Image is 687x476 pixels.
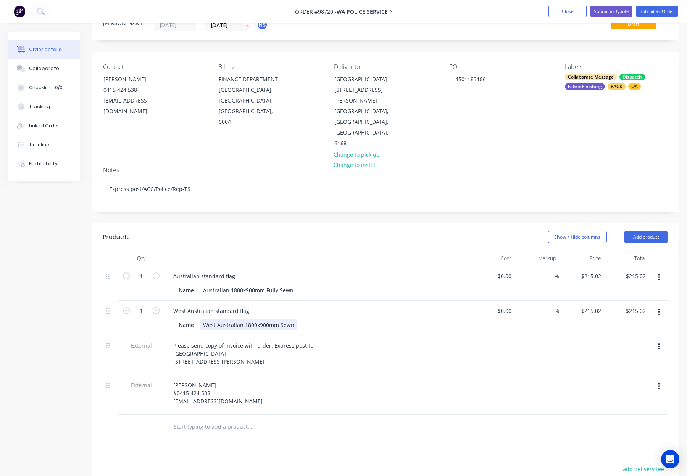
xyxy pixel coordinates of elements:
[636,6,678,17] button: Submit as Order
[334,74,398,106] div: [GEOGRAPHIC_DATA] [STREET_ADDRESS][PERSON_NAME]
[555,272,559,280] span: %
[330,149,384,159] button: Change to pick up
[121,341,161,349] span: External
[103,177,668,200] div: Express post/ACC/Police/Rep-TS
[628,83,641,90] div: QA
[118,251,164,266] div: Qty
[212,74,289,128] div: FINANCE DEPARTMENT[GEOGRAPHIC_DATA], [GEOGRAPHIC_DATA], [GEOGRAPHIC_DATA], 6004
[8,135,80,154] button: Timeline
[103,232,130,242] div: Products
[619,464,668,474] button: add delivery fee
[337,8,392,15] a: WA POLICE SERVICE ^
[449,63,552,71] div: PO
[97,74,173,117] div: [PERSON_NAME]0415 424 538[EMAIL_ADDRESS][DOMAIN_NAME]
[548,231,607,243] button: Show / Hide columns
[334,106,398,149] div: [GEOGRAPHIC_DATA], [GEOGRAPHIC_DATA], [GEOGRAPHIC_DATA], 6168
[173,419,326,434] input: Start typing to add a product...
[218,63,321,71] div: Bill to
[167,305,255,316] div: West Australian standard flag
[176,319,197,330] div: Name
[167,271,241,282] div: Australian standard flag
[103,167,668,174] div: Notes
[29,122,62,129] div: Linked Orders
[661,450,679,468] div: Open Intercom Messenger
[8,78,80,97] button: Checklists 0/0
[29,103,50,110] div: Tracking
[176,285,197,296] div: Name
[103,85,167,95] div: 0415 424 538
[29,65,59,72] div: Collaborate
[469,251,514,266] div: Cost
[514,251,560,266] div: Markup
[29,141,49,148] div: Timeline
[330,160,381,170] button: Change to install
[608,83,626,90] div: PACK
[328,74,404,149] div: [GEOGRAPHIC_DATA] [STREET_ADDRESS][PERSON_NAME][GEOGRAPHIC_DATA], [GEOGRAPHIC_DATA], [GEOGRAPHIC_...
[565,83,605,90] div: Fabric Finishing
[256,19,268,30] button: NS
[121,381,161,389] span: External
[8,154,80,173] button: Profitability
[200,319,297,330] div: West Australian 1800x900mm Sewn
[103,74,167,85] div: [PERSON_NAME]
[200,285,297,296] div: Australian 1800x900mm Fully Sewn
[334,63,437,71] div: Deliver to
[565,63,668,71] div: Labels
[167,340,321,367] div: Please send copy of invoice with order. Express post to [GEOGRAPHIC_DATA] [STREET_ADDRESS][PERSON...
[219,74,282,85] div: FINANCE DEPARTMENT
[8,97,80,116] button: Tracking
[604,251,649,266] div: Total
[29,160,58,167] div: Profitability
[611,19,656,29] span: Draft
[14,6,25,17] img: Factory
[624,231,668,243] button: Add product
[590,6,632,17] button: Submit as Quote
[555,306,559,315] span: %
[167,380,269,407] div: [PERSON_NAME] #0415 424 538 [EMAIL_ADDRESS][DOMAIN_NAME]
[548,6,587,17] button: Close
[103,95,167,117] div: [EMAIL_ADDRESS][DOMAIN_NAME]
[565,74,617,80] div: Collaborate Message
[219,85,282,127] div: [GEOGRAPHIC_DATA], [GEOGRAPHIC_DATA], [GEOGRAPHIC_DATA], 6004
[29,84,63,91] div: Checklists 0/0
[103,63,206,71] div: Contact
[29,46,61,53] div: Order details
[449,74,492,85] div: 4501183186
[8,59,80,78] button: Collaborate
[295,8,337,15] span: Order #98720 -
[559,251,604,266] div: Price
[8,40,80,59] button: Order details
[619,74,645,80] div: Dispatch
[8,116,80,135] button: Linked Orders
[103,19,145,27] div: [PERSON_NAME]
